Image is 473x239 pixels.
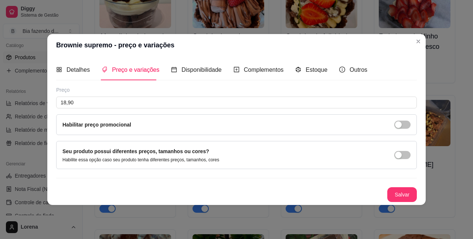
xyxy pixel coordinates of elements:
header: Brownie supremo - preço e variações [47,34,426,56]
span: Detalhes [67,67,90,73]
span: code-sandbox [295,67,301,73]
input: Ex.: R$12,99 [56,97,417,108]
span: Disponibilidade [181,67,222,73]
span: Estoque [306,67,327,73]
span: calendar [171,67,177,73]
label: Seu produto possui diferentes preços, tamanhos ou cores? [62,148,209,154]
span: plus-square [234,67,239,73]
p: Habilite essa opção caso seu produto tenha diferentes preços, tamanhos, cores [62,157,219,163]
span: Outros [350,67,367,73]
span: tags [102,67,108,73]
div: Preço [56,86,417,94]
button: Salvar [387,187,417,202]
span: Complementos [244,67,284,73]
button: Close [412,36,424,47]
span: appstore [56,67,62,73]
span: Preço e variações [112,67,159,73]
span: info-circle [339,67,345,73]
label: Habilitar preço promocional [62,122,131,128]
